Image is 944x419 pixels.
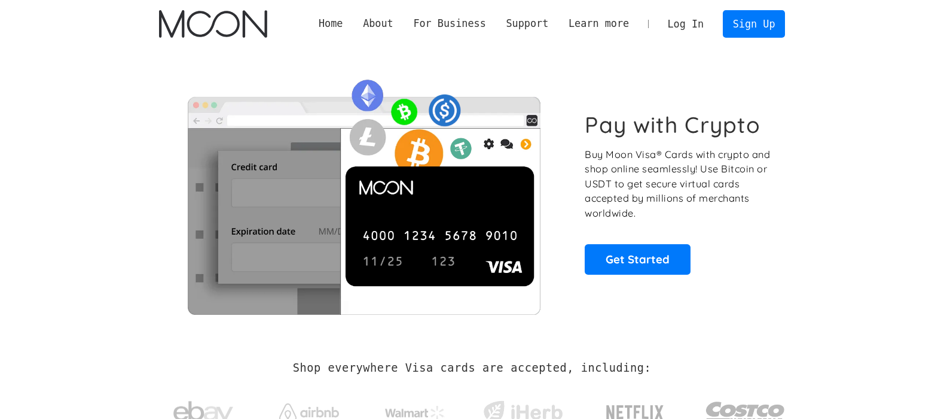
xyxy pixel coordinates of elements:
a: home [159,10,267,38]
div: Support [496,16,558,31]
div: Support [506,16,548,31]
div: About [353,16,403,31]
a: Get Started [585,244,691,274]
h2: Shop everywhere Visa cards are accepted, including: [293,362,651,375]
a: Sign Up [723,10,785,37]
h1: Pay with Crypto [585,111,760,138]
img: Moon Logo [159,10,267,38]
a: Home [308,16,353,31]
div: About [363,16,393,31]
div: Learn more [569,16,629,31]
a: Log In [658,11,714,37]
div: For Business [404,16,496,31]
div: For Business [413,16,485,31]
div: Learn more [558,16,639,31]
img: Moon Cards let you spend your crypto anywhere Visa is accepted. [159,71,569,314]
p: Buy Moon Visa® Cards with crypto and shop online seamlessly! Use Bitcoin or USDT to get secure vi... [585,147,772,221]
